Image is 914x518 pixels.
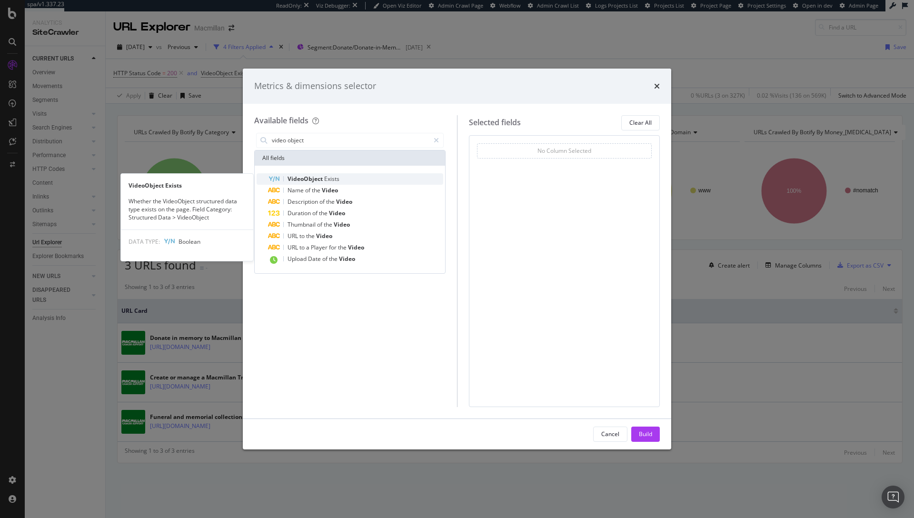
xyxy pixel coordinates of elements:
span: Video [329,209,345,217]
span: Video [322,186,338,194]
span: Description [288,198,319,206]
span: for [329,243,338,251]
span: Video [336,198,352,206]
span: to [299,232,306,240]
span: the [329,255,339,263]
span: of [319,198,326,206]
span: Upload [288,255,308,263]
div: Metrics & dimensions selector [254,80,376,92]
span: the [312,186,322,194]
span: VideoObject [288,175,324,183]
span: Video [316,232,332,240]
span: to [299,243,306,251]
div: Available fields [254,115,308,126]
span: URL [288,243,299,251]
span: Name [288,186,305,194]
span: Exists [324,175,339,183]
div: Selected fields [469,117,521,128]
div: modal [243,69,671,449]
span: the [306,232,316,240]
span: of [312,209,319,217]
div: Clear All [629,119,652,127]
span: of [322,255,329,263]
span: a [306,243,311,251]
div: Cancel [601,430,619,438]
div: VideoObject Exists [121,181,253,189]
span: Player [311,243,329,251]
span: Video [334,220,350,229]
span: the [338,243,348,251]
div: times [654,80,660,92]
span: Duration [288,209,312,217]
span: Video [339,255,355,263]
span: Thumbnail [288,220,317,229]
div: Whether the VideoObject structured data type exists on the page. Field Category: Structured Data ... [121,197,253,221]
div: All fields [255,150,445,166]
div: No Column Selected [537,147,591,155]
span: of [317,220,324,229]
button: Clear All [621,115,660,130]
span: Date [308,255,322,263]
span: the [324,220,334,229]
div: Open Intercom Messenger [882,486,904,508]
span: URL [288,232,299,240]
span: the [319,209,329,217]
span: of [305,186,312,194]
button: Cancel [593,427,627,442]
div: Build [639,430,652,438]
span: Video [348,243,364,251]
span: the [326,198,336,206]
input: Search by field name [271,133,429,148]
button: Build [631,427,660,442]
